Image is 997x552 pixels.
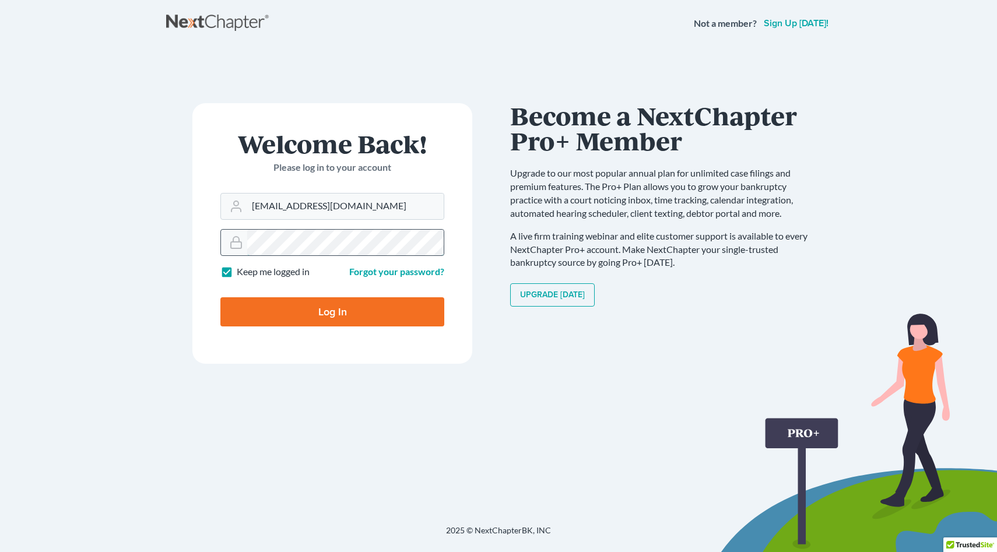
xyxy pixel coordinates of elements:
[237,265,310,279] label: Keep me logged in
[510,230,819,270] p: A live firm training webinar and elite customer support is available to every NextChapter Pro+ ac...
[349,266,444,277] a: Forgot your password?
[510,283,595,307] a: Upgrade [DATE]
[694,17,757,30] strong: Not a member?
[510,167,819,220] p: Upgrade to our most popular annual plan for unlimited case filings and premium features. The Pro+...
[220,131,444,156] h1: Welcome Back!
[761,19,831,28] a: Sign up [DATE]!
[510,103,819,153] h1: Become a NextChapter Pro+ Member
[166,525,831,546] div: 2025 © NextChapterBK, INC
[220,297,444,326] input: Log In
[247,194,444,219] input: Email Address
[220,161,444,174] p: Please log in to your account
